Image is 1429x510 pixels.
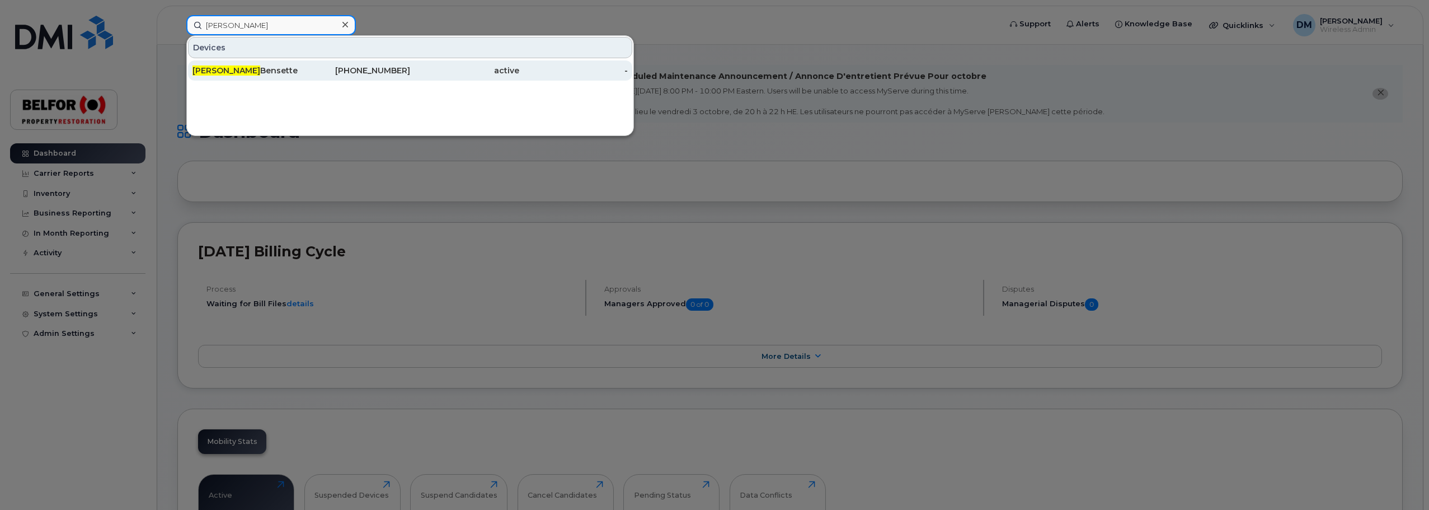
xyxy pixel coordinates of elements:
div: active [410,65,519,76]
div: [PHONE_NUMBER] [302,65,411,76]
a: [PERSON_NAME]Bensette[PHONE_NUMBER]active- [188,60,632,81]
div: Devices [188,37,632,58]
span: [PERSON_NAME] [192,65,260,76]
div: - [519,65,628,76]
div: Bensette [192,65,302,76]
